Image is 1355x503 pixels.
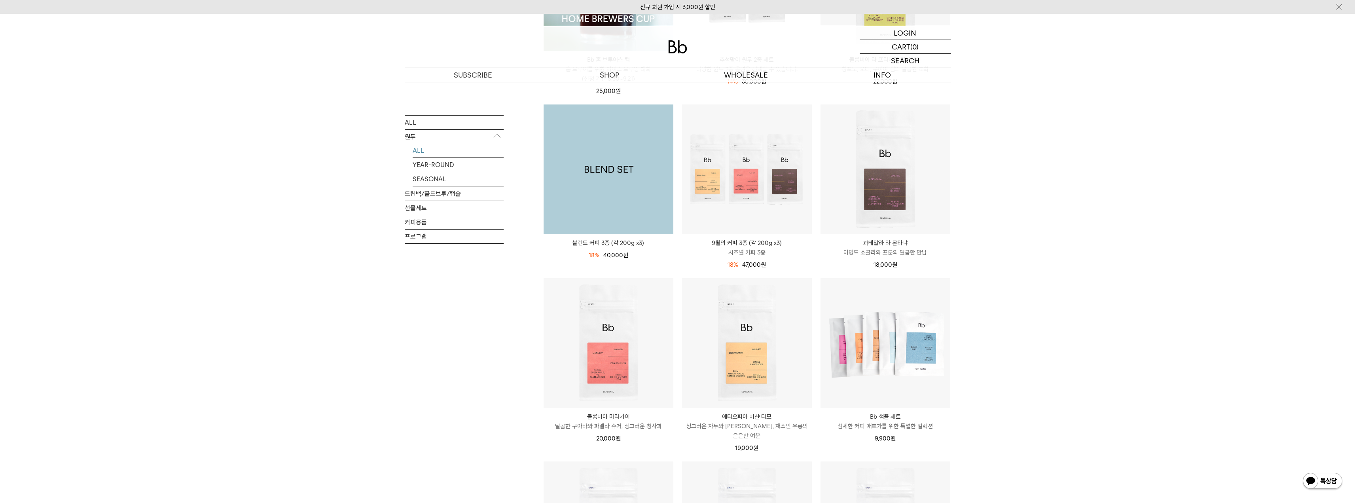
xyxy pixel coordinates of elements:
[682,104,812,234] img: 9월의 커피 3종 (각 200g x3)
[860,40,951,54] a: CART (0)
[413,158,504,171] a: YEAR-ROUND
[814,68,951,82] p: INFO
[742,78,766,85] span: 30,000
[821,238,950,257] a: 과테말라 라 몬타냐 아망드 쇼콜라와 프룬의 달콤한 만남
[589,251,599,260] div: 18%
[682,412,812,421] p: 에티오피아 비샨 디모
[873,78,897,85] span: 22,000
[682,412,812,440] a: 에티오피아 비샨 디모 싱그러운 자두와 [PERSON_NAME], 재스민 우롱의 은은한 여운
[413,143,504,157] a: ALL
[1302,472,1343,491] img: 카카오톡 채널 1:1 채팅 버튼
[753,444,758,452] span: 원
[682,248,812,257] p: 시즈널 커피 3종
[616,87,621,95] span: 원
[891,54,919,68] p: SEARCH
[821,238,950,248] p: 과테말라 라 몬타냐
[541,68,678,82] a: SHOP
[682,421,812,440] p: 싱그러운 자두와 [PERSON_NAME], 재스민 우롱의 은은한 여운
[405,186,504,200] a: 드립백/콜드브루/캡슐
[742,261,766,268] span: 47,000
[405,201,504,214] a: 선물세트
[821,278,950,408] img: Bb 샘플 세트
[821,412,950,431] a: Bb 샘플 세트 섬세한 커피 애호가를 위한 특별한 컬렉션
[544,412,673,431] a: 콜롬비아 마라카이 달콤한 구아바와 파넬라 슈거, 싱그러운 청사과
[910,40,919,53] p: (0)
[405,68,541,82] a: SUBSCRIBE
[682,238,812,248] p: 9월의 커피 3종 (각 200g x3)
[875,435,896,442] span: 9,900
[640,4,715,11] a: 신규 회원 가입 시 3,000원 할인
[544,104,673,234] img: 1000001179_add2_053.png
[894,26,916,40] p: LOGIN
[891,435,896,442] span: 원
[892,261,897,268] span: 원
[728,260,738,270] div: 18%
[735,444,758,452] span: 19,000
[405,215,504,229] a: 커피용품
[544,421,673,431] p: 달콤한 구아바와 파넬라 슈거, 싱그러운 청사과
[821,104,950,234] img: 과테말라 라 몬타냐
[623,252,628,259] span: 원
[413,172,504,186] a: SEASONAL
[761,78,766,85] span: 원
[860,26,951,40] a: LOGIN
[682,278,812,408] img: 에티오피아 비샨 디모
[544,278,673,408] img: 콜롬비아 마라카이
[405,115,504,129] a: ALL
[596,87,621,95] span: 25,000
[544,104,673,234] a: 블렌드 커피 3종 (각 200g x3)
[603,252,628,259] span: 40,000
[682,238,812,257] a: 9월의 커피 3종 (각 200g x3) 시즈널 커피 3종
[544,412,673,421] p: 콜롬비아 마라카이
[405,129,504,144] p: 원두
[761,261,766,268] span: 원
[405,229,504,243] a: 프로그램
[821,421,950,431] p: 섬세한 커피 애호가를 위한 특별한 컬렉션
[596,435,621,442] span: 20,000
[678,68,814,82] p: WHOLESALE
[544,238,673,248] a: 블렌드 커피 3종 (각 200g x3)
[874,261,897,268] span: 18,000
[821,248,950,257] p: 아망드 쇼콜라와 프룬의 달콤한 만남
[616,435,621,442] span: 원
[668,40,687,53] img: 로고
[892,40,910,53] p: CART
[892,78,897,85] span: 원
[821,412,950,421] p: Bb 샘플 세트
